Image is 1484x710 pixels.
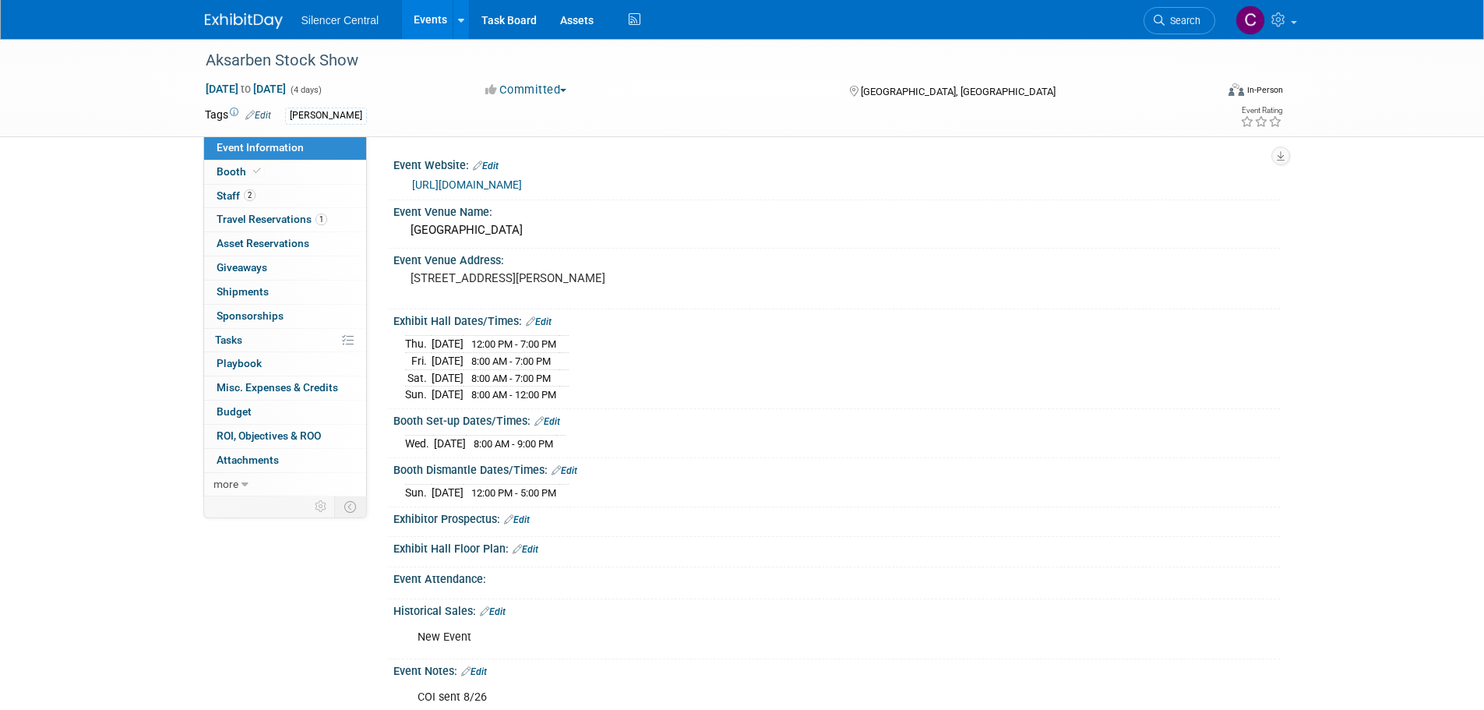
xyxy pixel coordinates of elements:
[315,214,327,225] span: 1
[405,387,432,403] td: Sun.
[204,352,366,376] a: Playbook
[434,436,466,452] td: [DATE]
[244,189,256,201] span: 2
[204,376,366,400] a: Misc. Expenses & Credits
[217,261,267,274] span: Giveaways
[405,218,1268,242] div: [GEOGRAPHIC_DATA]
[217,357,262,369] span: Playbook
[504,514,530,525] a: Edit
[461,666,487,677] a: Edit
[204,449,366,472] a: Attachments
[204,232,366,256] a: Asset Reservations
[405,353,432,370] td: Fri.
[204,185,366,208] a: Staff2
[432,369,464,387] td: [DATE]
[471,487,556,499] span: 12:00 PM - 5:00 PM
[861,86,1056,97] span: [GEOGRAPHIC_DATA], [GEOGRAPHIC_DATA]
[411,271,746,285] pre: [STREET_ADDRESS][PERSON_NAME]
[513,544,538,555] a: Edit
[471,373,551,384] span: 8:00 AM - 7:00 PM
[405,369,432,387] td: Sat.
[1246,84,1283,96] div: In-Person
[432,387,464,403] td: [DATE]
[285,108,367,124] div: [PERSON_NAME]
[1235,5,1265,35] img: Cade Cox
[334,496,366,517] td: Toggle Event Tabs
[393,154,1280,174] div: Event Website:
[405,336,432,353] td: Thu.
[217,141,304,154] span: Event Information
[393,409,1280,429] div: Booth Set-up Dates/Times:
[238,83,253,95] span: to
[393,200,1280,220] div: Event Venue Name:
[308,496,335,517] td: Personalize Event Tab Strip
[534,416,560,427] a: Edit
[393,659,1280,680] div: Event Notes:
[217,381,338,394] span: Misc. Expenses & Credits
[204,473,366,496] a: more
[215,334,242,346] span: Tasks
[393,309,1280,330] div: Exhibit Hall Dates/Times:
[204,401,366,424] a: Budget
[213,478,238,490] span: more
[393,567,1280,587] div: Event Attendance:
[204,136,366,160] a: Event Information
[217,285,269,298] span: Shipments
[393,507,1280,528] div: Exhibitor Prospectus:
[217,309,284,322] span: Sponsorships
[204,256,366,280] a: Giveaways
[217,165,264,178] span: Booth
[412,178,522,191] a: [URL][DOMAIN_NAME]
[204,281,366,304] a: Shipments
[1123,81,1284,104] div: Event Format
[200,47,1192,75] div: Aksarben Stock Show
[432,353,464,370] td: [DATE]
[205,13,283,29] img: ExhibitDay
[405,436,434,452] td: Wed.
[471,355,551,367] span: 8:00 AM - 7:00 PM
[473,161,499,171] a: Edit
[217,189,256,202] span: Staff
[245,110,271,121] a: Edit
[1165,15,1200,26] span: Search
[1240,107,1282,115] div: Event Rating
[432,336,464,353] td: [DATE]
[432,485,464,501] td: [DATE]
[1228,83,1244,96] img: Format-Inperson.png
[407,622,1109,653] div: New Event
[393,458,1280,479] div: Booth Dismantle Dates/Times:
[217,213,327,225] span: Travel Reservations
[217,237,309,249] span: Asset Reservations
[480,606,506,617] a: Edit
[301,14,379,26] span: Silencer Central
[217,429,321,442] span: ROI, Objectives & ROO
[471,389,556,401] span: 8:00 AM - 12:00 PM
[205,107,271,125] td: Tags
[204,161,366,184] a: Booth
[393,249,1280,268] div: Event Venue Address:
[526,316,552,327] a: Edit
[480,82,573,98] button: Committed
[393,537,1280,557] div: Exhibit Hall Floor Plan:
[393,599,1280,620] div: Historical Sales:
[204,208,366,231] a: Travel Reservations1
[289,85,322,95] span: (4 days)
[204,305,366,328] a: Sponsorships
[471,338,556,350] span: 12:00 PM - 7:00 PM
[217,454,279,466] span: Attachments
[217,405,252,418] span: Budget
[552,465,577,476] a: Edit
[405,485,432,501] td: Sun.
[1144,7,1215,34] a: Search
[204,425,366,448] a: ROI, Objectives & ROO
[474,438,553,450] span: 8:00 AM - 9:00 PM
[253,167,261,175] i: Booth reservation complete
[204,329,366,352] a: Tasks
[205,82,287,96] span: [DATE] [DATE]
